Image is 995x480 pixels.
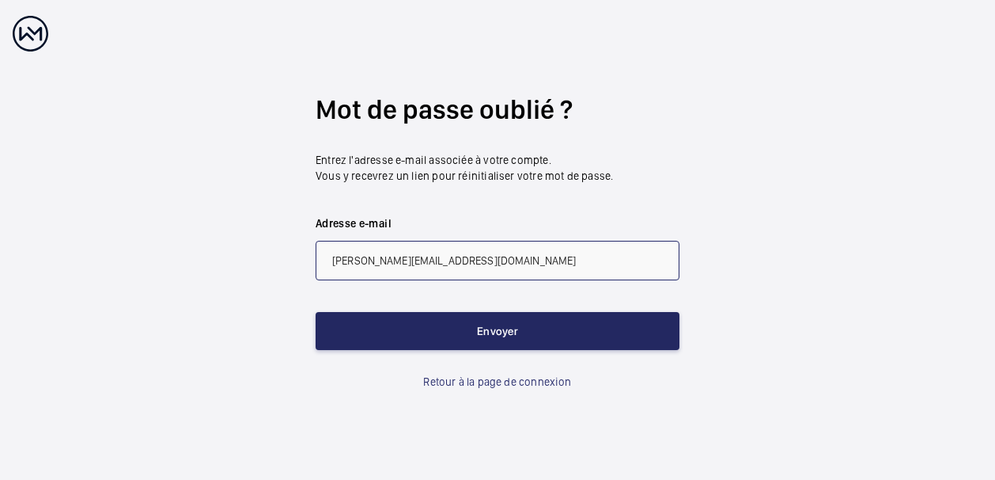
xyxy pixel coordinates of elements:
[316,241,679,280] input: abc@xyz
[316,152,679,184] p: Entrez l'adresse e-mail associée à votre compte. Vous y recevrez un lien pour réinitialiser votre...
[316,215,679,231] label: Adresse e-mail
[423,374,571,390] a: Retour à la page de connexion
[316,312,679,350] button: Envoyer
[316,91,679,128] h2: Mot de passe oublié ?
